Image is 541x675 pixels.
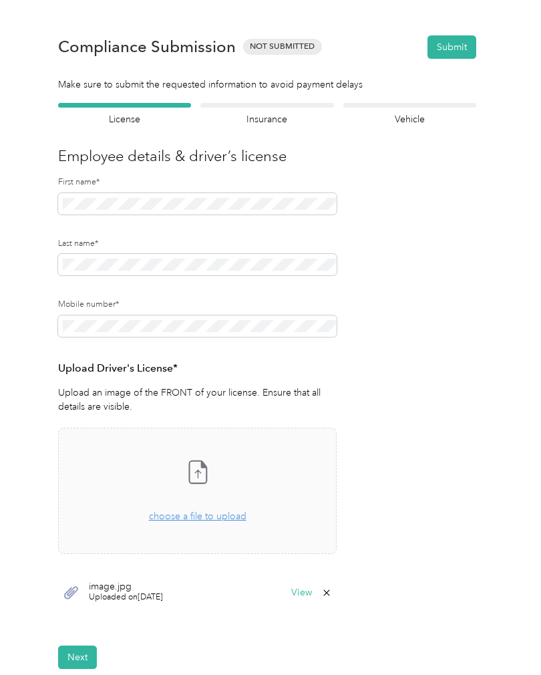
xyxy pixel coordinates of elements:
[58,238,337,250] label: Last name*
[149,511,246,522] span: choose a file to upload
[427,35,476,59] button: Submit
[466,600,541,675] iframe: Everlance-gr Chat Button Frame
[243,39,322,54] span: Not Submitted
[58,299,337,311] label: Mobile number*
[58,360,337,377] h3: Upload Driver's License*
[59,428,336,553] span: choose a file to upload
[89,582,163,591] span: image.jpg
[58,112,191,126] h4: License
[58,37,236,56] h1: Compliance Submission
[291,588,312,597] button: View
[58,176,337,188] label: First name*
[58,78,476,92] div: Make sure to submit the requested information to avoid payment delays
[200,112,333,126] h4: Insurance
[58,386,337,414] p: Upload an image of the FRONT of your license. Ensure that all details are visible.
[58,646,97,669] button: Next
[58,145,476,167] h3: Employee details & driver’s license
[343,112,476,126] h4: Vehicle
[89,591,163,603] span: Uploaded on [DATE]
